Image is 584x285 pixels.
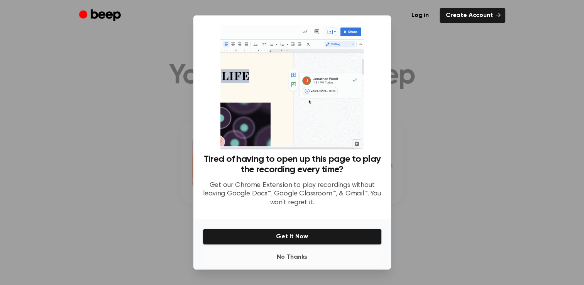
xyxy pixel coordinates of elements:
p: Get our Chrome Extension to play recordings without leaving Google Docs™, Google Classroom™, & Gm... [203,181,382,207]
a: Beep [79,8,123,23]
button: Get It Now [203,229,382,245]
img: Beep extension in action [220,25,364,149]
h3: Tired of having to open up this page to play the recording every time? [203,154,382,175]
button: No Thanks [203,249,382,265]
a: Create Account [440,8,505,23]
a: Log in [405,8,435,23]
